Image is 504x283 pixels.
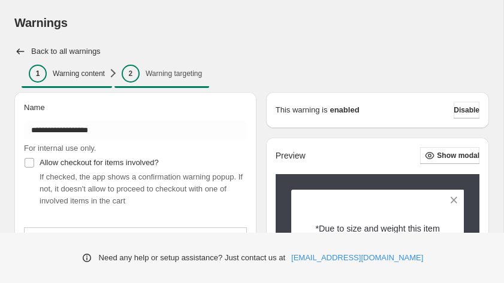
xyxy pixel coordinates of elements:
p: *Due to size and weight this item does not qualify for FREE Shipping. Please call our store at [P... [312,223,443,282]
span: Show modal [437,151,479,160]
h2: Back to all warnings [31,47,101,56]
div: 1 [29,65,47,83]
a: [EMAIL_ADDRESS][DOMAIN_NAME] [291,252,423,264]
h2: Preview [276,151,306,161]
p: Warning content [53,69,105,78]
body: Rich Text Area. Press ALT-0 for help. [5,10,217,43]
p: Warning targeting [146,69,202,78]
div: 2 [122,65,140,83]
span: If checked, the app shows a confirmation warning popup. If not, it doesn't allow to proceed to ch... [40,172,243,205]
button: Disable [454,102,479,118]
strong: enabled [330,104,359,116]
span: Disable [454,105,479,115]
span: Warnings [14,16,68,29]
span: Allow checkout for items involved? [40,158,159,167]
span: Name [24,103,45,112]
span: For internal use only. [24,144,96,153]
p: This warning is [276,104,328,116]
button: Show modal [420,147,479,164]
